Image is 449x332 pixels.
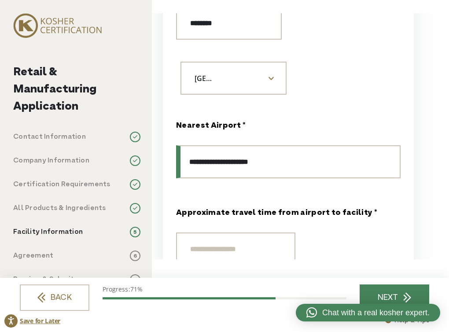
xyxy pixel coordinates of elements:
span: 6 [130,251,140,261]
p: Progress: [103,284,346,294]
span: Japan [181,71,234,86]
span: 71% [130,285,143,293]
p: Facility Information [13,227,83,237]
a: BACK [20,284,89,311]
span: Japan [180,62,287,95]
p: Preview & Submit [13,274,74,285]
a: Chat with a real kosher expert. [296,304,440,321]
a: Save for Later [20,316,60,325]
p: Contact Information [13,132,86,142]
p: Company Information [13,155,89,166]
p: All Products & Ingredients [13,203,106,214]
label: Nearest Airport * [176,120,246,132]
h2: Retail & Manufacturing Application [13,64,140,115]
a: NEXT [360,284,429,311]
label: Approximate travel time from airport to facility * [176,207,377,219]
p: Agreement [13,251,53,261]
span: Chat with a real kosher expert. [322,307,430,319]
p: Certification Requirements [13,179,110,190]
span: 7 [130,274,140,285]
span: 5 [130,227,140,237]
